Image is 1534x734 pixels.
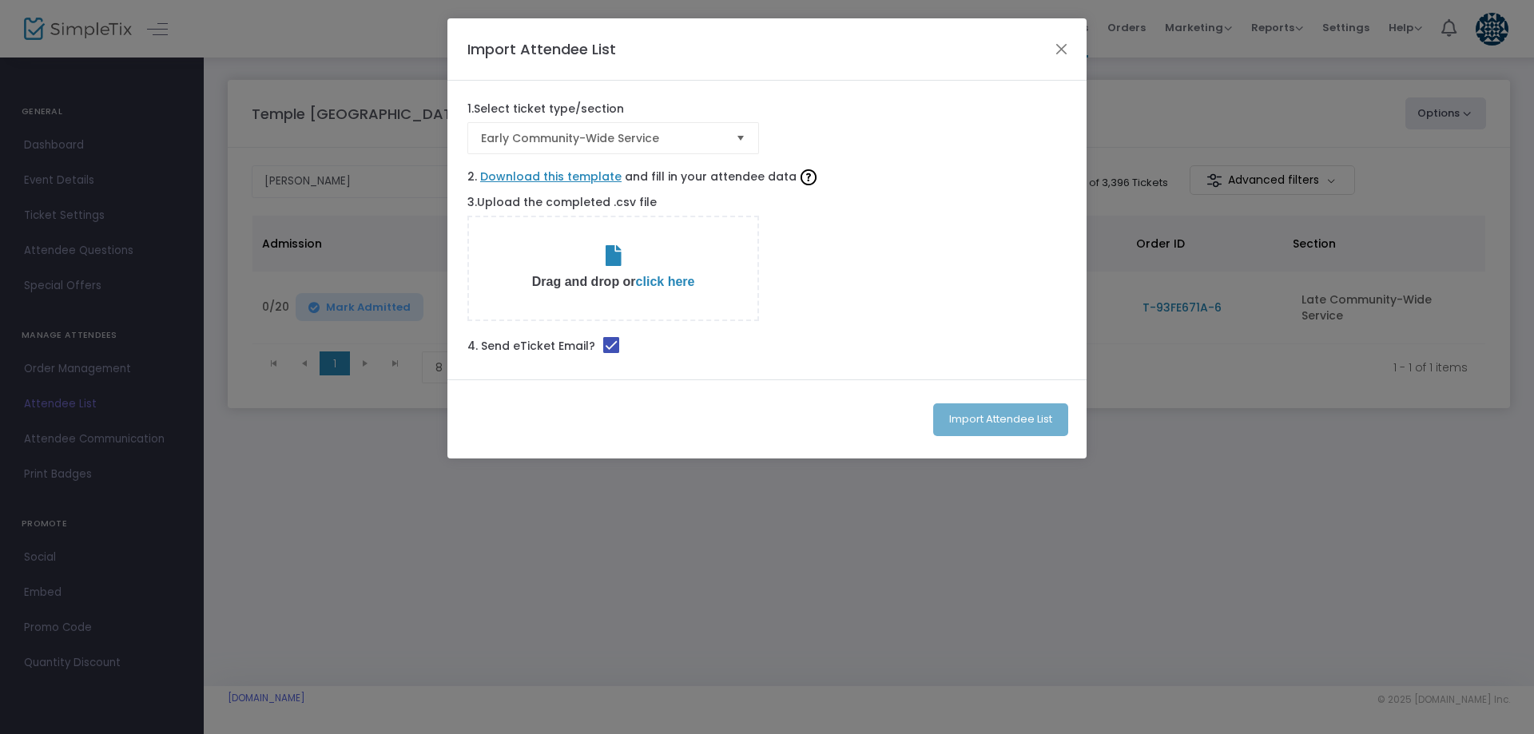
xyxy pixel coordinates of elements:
button: Select [729,123,752,153]
p: Drag and drop or [469,272,757,292]
a: Download this template [480,169,622,185]
span: 2. [467,169,477,185]
span: Upload the completed .csv file [477,194,657,210]
span: click here [636,275,695,288]
span: Early Community-Wide Service [481,130,723,146]
img: question-mark [801,169,817,185]
h4: Import Attendee List [467,38,616,60]
button: Close [1051,38,1072,59]
span: 4. Send eTicket Email? [467,338,595,354]
span: 1. [467,101,474,117]
span: 3. [467,194,477,210]
label: and fill in your attendee data [467,165,1067,189]
label: Select ticket type/section [467,101,624,117]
